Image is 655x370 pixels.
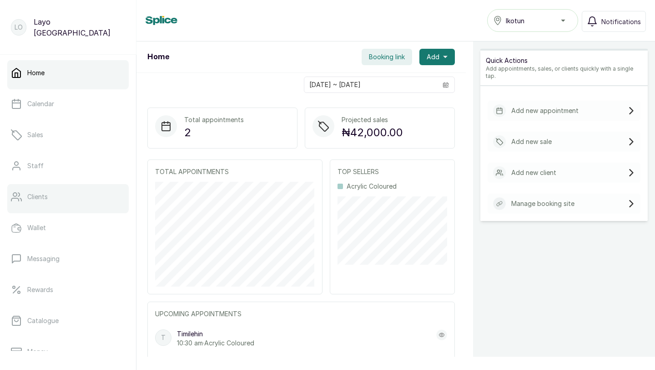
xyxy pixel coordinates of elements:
[155,167,315,176] p: TOTAL APPOINTMENTS
[7,122,129,148] a: Sales
[27,130,43,139] p: Sales
[161,333,166,342] p: T
[443,82,449,88] svg: calendar
[511,168,556,177] p: Add new client
[511,137,552,146] p: Add new sale
[7,184,129,210] a: Clients
[7,339,129,365] a: Money
[347,182,397,191] p: Acrylic Coloured
[427,52,439,62] span: Add
[506,16,524,26] span: Ikotun
[304,77,437,92] input: Select date
[419,49,455,65] button: Add
[184,124,244,141] p: 2
[27,254,60,263] p: Messaging
[7,215,129,241] a: Wallet
[342,115,403,124] p: Projected sales
[177,329,254,339] p: Timilehin
[27,316,59,325] p: Catalogue
[601,17,641,26] span: Notifications
[177,339,254,348] p: 10:30 am · Acrylic Coloured
[27,192,48,201] p: Clients
[155,309,447,319] p: UPCOMING APPOINTMENTS
[582,11,646,32] button: Notifications
[486,65,642,80] p: Add appointments, sales, or clients quickly with a single tap.
[486,56,642,65] p: Quick Actions
[27,347,48,356] p: Money
[362,49,412,65] button: Booking link
[7,277,129,303] a: Rewards
[7,246,129,272] a: Messaging
[7,153,129,179] a: Staff
[338,167,447,176] p: TOP SELLERS
[27,68,45,77] p: Home
[7,60,129,86] a: Home
[487,9,578,32] button: Ikotun
[7,91,129,117] a: Calendar
[369,52,405,62] span: Booking link
[27,99,54,108] p: Calendar
[147,51,169,62] h1: Home
[27,161,44,170] p: Staff
[511,106,579,115] p: Add new appointment
[15,23,23,32] p: LO
[27,223,46,232] p: Wallet
[184,115,244,124] p: Total appointments
[34,16,125,38] p: Layo [GEOGRAPHIC_DATA]
[7,308,129,334] a: Catalogue
[342,124,403,141] p: ₦42,000.00
[511,199,574,208] p: Manage booking site
[27,285,53,294] p: Rewards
